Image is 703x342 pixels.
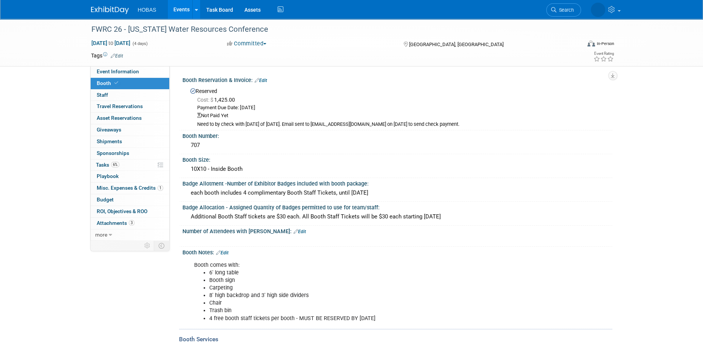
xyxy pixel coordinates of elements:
[182,202,612,211] div: Badge Allocation - Assigned Quantity of Badges permitted to use for team/staff:
[114,81,118,85] i: Booth reservation complete
[97,197,114,203] span: Budget
[91,66,169,77] a: Event Information
[91,136,169,147] a: Shipments
[111,162,119,167] span: 6%
[188,163,607,175] div: 10X10 - Inside Booth
[528,7,546,13] span: Search
[91,229,169,241] a: more
[209,284,525,292] li: Carpeting
[209,269,525,277] li: 6' long table
[518,3,553,17] a: Search
[188,187,607,199] div: each booth includes 4 complimentary Booth Staff Tickets, until [DATE]
[91,183,169,194] a: Misc. Expenses & Credits1
[91,171,169,182] a: Playbook
[91,40,131,46] span: [DATE] [DATE]
[563,4,605,12] img: Lia Chowdhury
[182,154,612,164] div: Booth Size:
[593,52,613,56] div: Event Rating
[587,40,595,46] img: Format-Inperson.png
[197,112,607,119] div: Not Paid Yet
[91,90,169,101] a: Staff
[97,127,121,133] span: Giveaways
[97,150,129,156] span: Sponsorships
[197,97,214,103] span: Cost: $
[91,218,169,229] a: Attachments3
[255,78,267,83] a: Edit
[182,74,612,84] div: Booth Reservation & Invoice:
[209,299,525,307] li: Chair
[91,52,123,59] td: Tags
[129,220,134,226] span: 3
[182,130,612,140] div: Booth Number:
[107,40,114,46] span: to
[154,241,169,251] td: Toggle Event Tabs
[409,42,504,47] span: [GEOGRAPHIC_DATA], [GEOGRAPHIC_DATA]
[197,121,607,128] div: Need to by check with [DATE] of [DATE]. Email sent to [EMAIL_ADDRESS][DOMAIN_NAME] on [DATE] to s...
[197,97,238,103] span: 1,425.00
[111,53,123,59] a: Edit
[596,41,614,46] div: In-Person
[97,115,142,121] span: Asset Reservations
[138,7,156,13] span: HOBAS
[197,104,607,111] div: Payment Due Date: [DATE]
[188,85,607,128] div: Reserved
[97,208,147,214] span: ROI, Objectives & ROO
[294,229,306,234] a: Edit
[95,232,107,238] span: more
[91,101,169,112] a: Travel Reservations
[97,92,108,98] span: Staff
[188,211,607,223] div: Additional Booth Staff tickets are $30 each. All Booth Staff Tickets will be $30 each starting [D...
[91,6,129,14] img: ExhibitDay
[209,307,525,314] li: Trash bin
[141,241,154,251] td: Personalize Event Tab Strip
[536,39,614,51] div: Event Format
[91,113,169,124] a: Asset Reservations
[97,68,139,74] span: Event Information
[91,206,169,217] a: ROI, Objectives & ROO
[182,178,612,187] div: Badge Allotment -Number of Exhibitor Badges included with booth package:
[97,138,122,144] span: Shipments
[132,41,148,46] span: (4 days)
[158,185,163,191] span: 1
[89,23,570,36] div: FWRC 26 - [US_STATE] Water Resources Conference
[188,139,607,151] div: 707
[182,247,612,257] div: Booth Notes:
[91,124,169,136] a: Giveaways
[97,80,120,86] span: Booth
[91,194,169,206] a: Budget
[91,78,169,89] a: Booth
[97,103,143,109] span: Travel Reservations
[189,258,529,326] div: Booth comes with:
[209,292,525,299] li: 8' high backdrop and 3' high side dividers
[91,159,169,171] a: Tasks6%
[209,315,525,322] li: 4 free booth staff tickets per booth - MUST BE RESERVED BY [DATE]
[96,162,119,168] span: Tasks
[97,185,163,191] span: Misc. Expenses & Credits
[224,40,269,48] button: Committed
[91,148,169,159] a: Sponsorships
[97,173,119,179] span: Playbook
[216,250,229,255] a: Edit
[182,226,612,235] div: Number of Attendees with [PERSON_NAME]:
[97,220,134,226] span: Attachments
[209,277,525,284] li: Booth sign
